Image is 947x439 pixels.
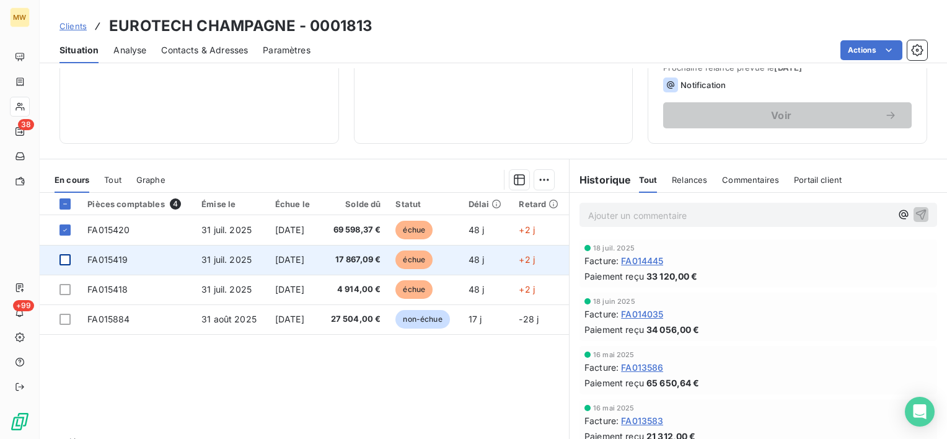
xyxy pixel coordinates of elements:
[87,198,187,210] div: Pièces comptables
[469,199,504,209] div: Délai
[584,323,644,336] span: Paiement reçu
[840,40,902,60] button: Actions
[87,254,128,265] span: FA015419
[722,175,779,185] span: Commentaires
[59,44,99,56] span: Situation
[519,224,535,235] span: +2 j
[593,351,635,358] span: 16 mai 2025
[10,412,30,432] img: Logo LeanPay
[519,284,535,295] span: +2 j
[395,251,433,269] span: échue
[10,7,30,27] div: MW
[109,15,372,37] h3: EUROTECH CHAMPAGNE - 0001813
[59,20,87,32] a: Clients
[519,254,535,265] span: +2 j
[593,404,635,412] span: 16 mai 2025
[275,199,312,209] div: Échue le
[275,314,304,324] span: [DATE]
[87,314,130,324] span: FA015884
[646,323,700,336] span: 34 056,00 €
[87,284,128,295] span: FA015418
[201,284,252,295] span: 31 juil. 2025
[646,270,698,283] span: 33 120,00 €
[201,254,252,265] span: 31 juil. 2025
[275,224,304,235] span: [DATE]
[672,175,707,185] span: Relances
[584,270,644,283] span: Paiement reçu
[327,199,381,209] div: Solde dû
[681,80,726,90] span: Notification
[469,224,485,235] span: 48 j
[519,199,562,209] div: Retard
[584,308,619,321] span: Facture :
[201,314,257,324] span: 31 août 2025
[570,172,632,187] h6: Historique
[136,175,165,185] span: Graphe
[593,298,635,305] span: 18 juin 2025
[263,44,311,56] span: Paramètres
[327,313,381,326] span: 27 504,00 €
[639,175,658,185] span: Tout
[584,361,619,374] span: Facture :
[113,44,146,56] span: Analyse
[905,397,935,427] div: Open Intercom Messenger
[201,199,260,209] div: Émise le
[646,376,700,389] span: 65 650,64 €
[663,102,912,128] button: Voir
[395,199,453,209] div: Statut
[621,254,663,267] span: FA014445
[395,280,433,299] span: échue
[161,44,248,56] span: Contacts & Adresses
[104,175,121,185] span: Tout
[87,224,130,235] span: FA015420
[593,244,635,252] span: 18 juil. 2025
[678,110,884,120] span: Voir
[327,224,381,236] span: 69 598,37 €
[201,224,252,235] span: 31 juil. 2025
[59,21,87,31] span: Clients
[584,254,619,267] span: Facture :
[469,254,485,265] span: 48 j
[170,198,181,210] span: 4
[621,308,663,321] span: FA014035
[469,284,485,295] span: 48 j
[469,314,482,324] span: 17 j
[395,310,449,329] span: non-échue
[621,414,663,427] span: FA013583
[18,119,34,130] span: 38
[621,361,663,374] span: FA013586
[584,414,619,427] span: Facture :
[395,221,433,239] span: échue
[55,175,89,185] span: En cours
[327,254,381,266] span: 17 867,09 €
[275,254,304,265] span: [DATE]
[275,284,304,295] span: [DATE]
[327,283,381,296] span: 4 914,00 €
[794,175,842,185] span: Portail client
[13,300,34,311] span: +99
[584,376,644,389] span: Paiement reçu
[519,314,539,324] span: -28 j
